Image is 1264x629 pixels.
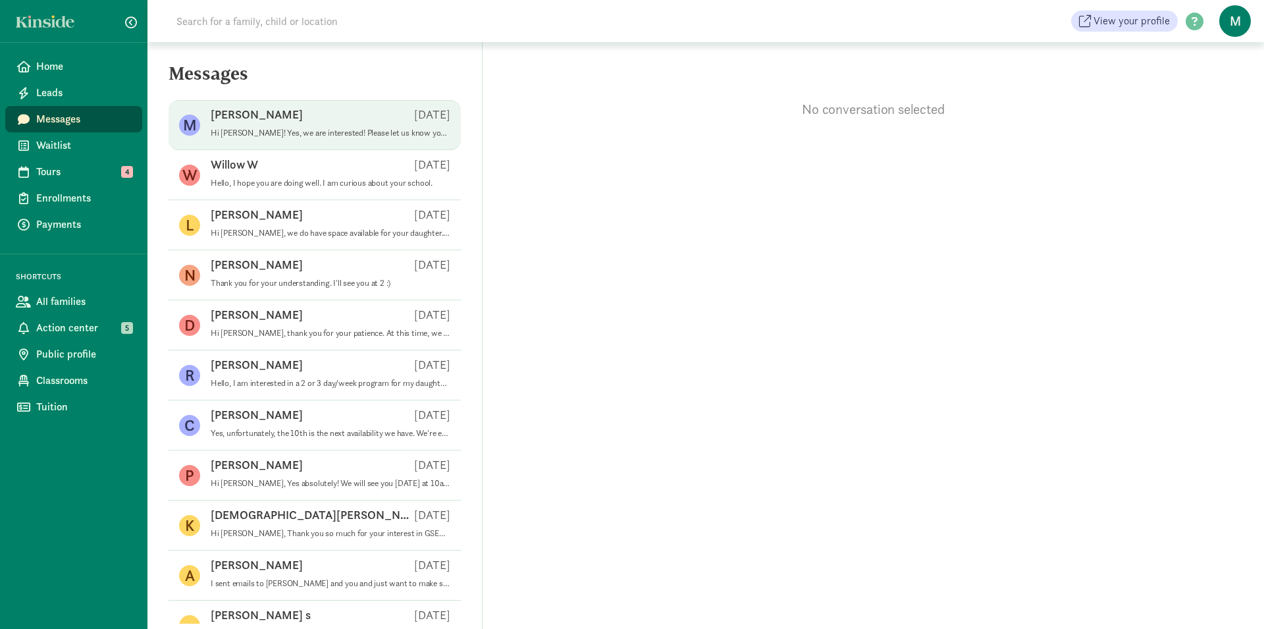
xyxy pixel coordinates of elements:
[211,307,303,323] p: [PERSON_NAME]
[36,85,132,101] span: Leads
[147,63,482,95] h5: Messages
[5,106,142,132] a: Messages
[211,328,450,339] p: Hi [PERSON_NAME], thank you for your patience. At this time, we are fully enrolled for our [DEMOG...
[211,428,450,439] p: Yes, unfortunately, the 10th is the next availability we have. We're excited to see you guys agai...
[414,457,450,473] p: [DATE]
[5,368,142,394] a: Classrooms
[211,178,450,188] p: Hello, I hope you are doing well. I am curious about your school.
[121,166,133,178] span: 4
[36,294,132,310] span: All families
[5,159,142,185] a: Tours 4
[1219,5,1251,37] span: M
[36,373,132,389] span: Classrooms
[169,8,538,34] input: Search for a family, child or location
[211,528,450,539] p: Hi [PERSON_NAME], Thank you so much for your interest in GSECC! You're more than welcome to book ...
[211,228,450,238] p: Hi [PERSON_NAME], we do have space available for your daughter. if you could email me at [EMAIL_A...
[211,607,311,623] p: [PERSON_NAME] s
[5,80,142,106] a: Leads
[211,407,303,423] p: [PERSON_NAME]
[211,128,450,138] p: Hi [PERSON_NAME]! Yes, we are interested! Please let us know your availabilities for a tour. In o...
[36,217,132,232] span: Payments
[211,557,303,573] p: [PERSON_NAME]
[36,164,132,180] span: Tours
[36,190,132,206] span: Enrollments
[414,307,450,323] p: [DATE]
[5,394,142,420] a: Tuition
[5,185,142,211] a: Enrollments
[211,257,303,273] p: [PERSON_NAME]
[1093,13,1170,29] span: View your profile
[179,465,200,486] figure: P
[179,515,200,536] figure: K
[211,357,303,373] p: [PERSON_NAME]
[211,107,303,123] p: [PERSON_NAME]
[211,278,450,288] p: Thank you for your understanding. I'll see you at 2 :)
[5,132,142,159] a: Waitlist
[211,507,414,523] p: [DEMOGRAPHIC_DATA][PERSON_NAME]
[179,215,200,236] figure: L
[36,320,132,336] span: Action center
[179,565,200,586] figure: A
[1071,11,1178,32] a: View your profile
[5,341,142,368] a: Public profile
[414,507,450,523] p: [DATE]
[414,257,450,273] p: [DATE]
[5,53,142,80] a: Home
[36,111,132,127] span: Messages
[483,100,1264,119] p: No conversation selected
[211,207,303,223] p: [PERSON_NAME]
[121,322,133,334] span: 5
[179,265,200,286] figure: N
[414,157,450,173] p: [DATE]
[179,415,200,436] figure: C
[414,107,450,123] p: [DATE]
[179,365,200,386] figure: R
[179,165,200,186] figure: W
[36,399,132,415] span: Tuition
[414,407,450,423] p: [DATE]
[211,478,450,489] p: Hi [PERSON_NAME], Yes absolutely! We will see you [DATE] at 10am :)
[414,207,450,223] p: [DATE]
[211,157,258,173] p: Willow W
[36,346,132,362] span: Public profile
[211,578,450,589] p: I sent emails to [PERSON_NAME] and you and just want to make sure they are getting through. I'm s...
[179,115,200,136] figure: M
[414,357,450,373] p: [DATE]
[5,211,142,238] a: Payments
[414,607,450,623] p: [DATE]
[5,288,142,315] a: All families
[179,315,200,336] figure: D
[36,59,132,74] span: Home
[211,457,303,473] p: [PERSON_NAME]
[211,378,450,389] p: Hello, I am interested in a 2 or 3 day/week program for my daughter (born [DEMOGRAPHIC_DATA]), st...
[414,557,450,573] p: [DATE]
[36,138,132,153] span: Waitlist
[5,315,142,341] a: Action center 5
